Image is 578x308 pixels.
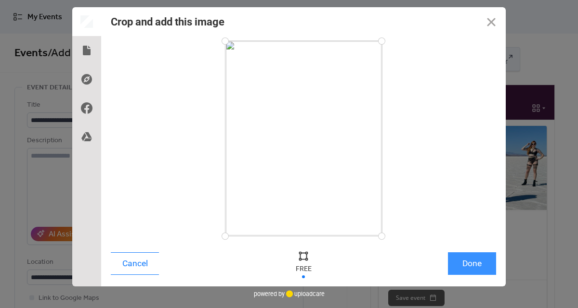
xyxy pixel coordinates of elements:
[448,252,496,275] button: Done
[72,94,101,123] div: Facebook
[72,7,101,36] div: Preview
[111,252,159,275] button: Cancel
[477,7,506,36] button: Close
[285,290,325,297] a: uploadcare
[72,123,101,151] div: Google Drive
[72,36,101,65] div: Local Files
[72,65,101,94] div: Direct Link
[111,16,224,28] div: Crop and add this image
[254,286,325,301] div: powered by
